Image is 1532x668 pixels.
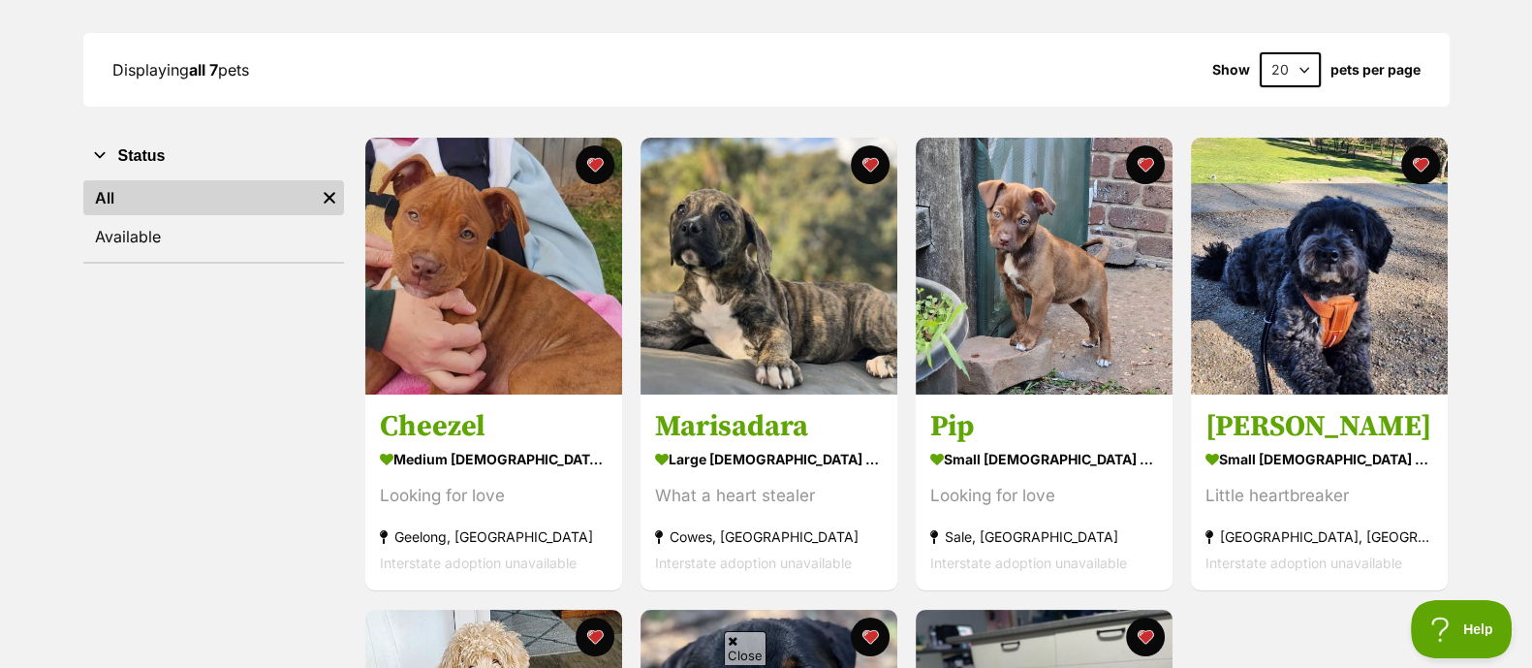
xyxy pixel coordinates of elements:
a: Marisadara large [DEMOGRAPHIC_DATA] Dog What a heart stealer Cowes, [GEOGRAPHIC_DATA] Interstate ... [641,395,897,591]
div: Looking for love [930,484,1158,510]
button: Status [83,143,344,169]
div: What a heart stealer [655,484,883,510]
div: Sale, [GEOGRAPHIC_DATA] [930,525,1158,551]
button: favourite [851,145,890,184]
div: small [DEMOGRAPHIC_DATA] Dog [1205,446,1433,474]
div: Cowes, [GEOGRAPHIC_DATA] [655,525,883,551]
strong: all 7 [189,60,218,80]
span: Interstate adoption unavailable [655,556,852,572]
img: Marisadara [641,138,897,395]
div: Geelong, [GEOGRAPHIC_DATA] [380,525,608,551]
h3: Marisadara [655,409,883,446]
span: Interstate adoption unavailable [380,556,577,572]
div: medium [DEMOGRAPHIC_DATA] Dog [380,446,608,474]
div: small [DEMOGRAPHIC_DATA] Dog [930,446,1158,474]
div: Status [83,176,344,262]
img: Cheezel [365,138,622,395]
div: [GEOGRAPHIC_DATA], [GEOGRAPHIC_DATA] [1205,525,1433,551]
a: Pip small [DEMOGRAPHIC_DATA] Dog Looking for love Sale, [GEOGRAPHIC_DATA] Interstate adoption una... [916,395,1172,591]
button: favourite [1126,145,1165,184]
h3: Cheezel [380,409,608,446]
iframe: Help Scout Beacon - Open [1411,600,1513,658]
div: Little heartbreaker [1205,484,1433,510]
span: Close [724,631,766,665]
img: Pip [916,138,1172,395]
button: favourite [1126,618,1165,656]
label: pets per page [1330,62,1421,78]
button: favourite [576,145,614,184]
span: Interstate adoption unavailable [1205,556,1402,572]
button: favourite [851,618,890,656]
h3: [PERSON_NAME] [1205,409,1433,446]
div: large [DEMOGRAPHIC_DATA] Dog [655,446,883,474]
button: favourite [576,618,614,656]
span: Show [1212,62,1250,78]
button: favourite [1401,145,1440,184]
a: Available [83,219,344,254]
h3: Pip [930,409,1158,446]
a: Remove filter [315,180,344,215]
span: Interstate adoption unavailable [930,556,1127,572]
a: [PERSON_NAME] small [DEMOGRAPHIC_DATA] Dog Little heartbreaker [GEOGRAPHIC_DATA], [GEOGRAPHIC_DAT... [1191,395,1448,591]
a: All [83,180,315,215]
a: Cheezel medium [DEMOGRAPHIC_DATA] Dog Looking for love Geelong, [GEOGRAPHIC_DATA] Interstate adop... [365,395,622,591]
div: Looking for love [380,484,608,510]
span: Displaying pets [112,60,249,80]
img: Romeo Valenti [1191,138,1448,395]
